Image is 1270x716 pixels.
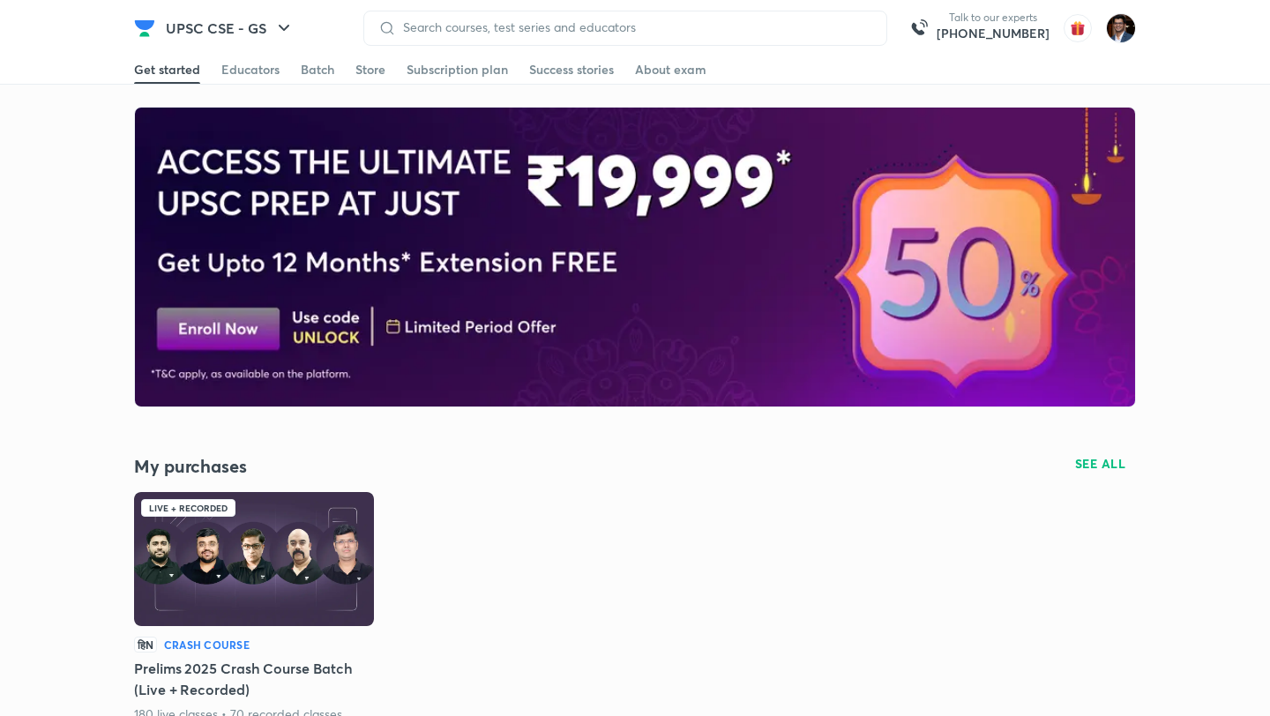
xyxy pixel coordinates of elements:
[355,56,385,84] a: Store
[221,61,280,78] div: Educators
[937,25,1050,42] a: [PHONE_NUMBER]
[937,11,1050,25] p: Talk to our experts
[1065,450,1137,478] button: SEE ALL
[134,637,157,653] p: हिN
[901,11,937,46] img: call-us
[134,56,200,84] a: Get started
[355,61,385,78] div: Store
[134,18,155,39] img: Company Logo
[164,637,250,653] h6: Crash course
[134,455,635,478] h4: My purchases
[529,56,614,84] a: Success stories
[635,61,706,78] div: About exam
[134,492,374,626] img: Batch Thumbnail
[1064,14,1092,42] img: avatar
[635,56,706,84] a: About exam
[155,11,305,46] button: UPSC CSE - GS
[1075,458,1126,470] span: SEE ALL
[407,61,508,78] div: Subscription plan
[301,56,334,84] a: Batch
[141,499,235,517] div: Live + Recorded
[301,61,334,78] div: Batch
[134,658,374,700] h5: Prelims 2025 Crash Course Batch (Live + Recorded)
[396,20,872,34] input: Search courses, test series and educators
[529,61,614,78] div: Success stories
[407,56,508,84] a: Subscription plan
[221,56,280,84] a: Educators
[134,61,200,78] div: Get started
[1106,13,1136,43] img: Amber Nigam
